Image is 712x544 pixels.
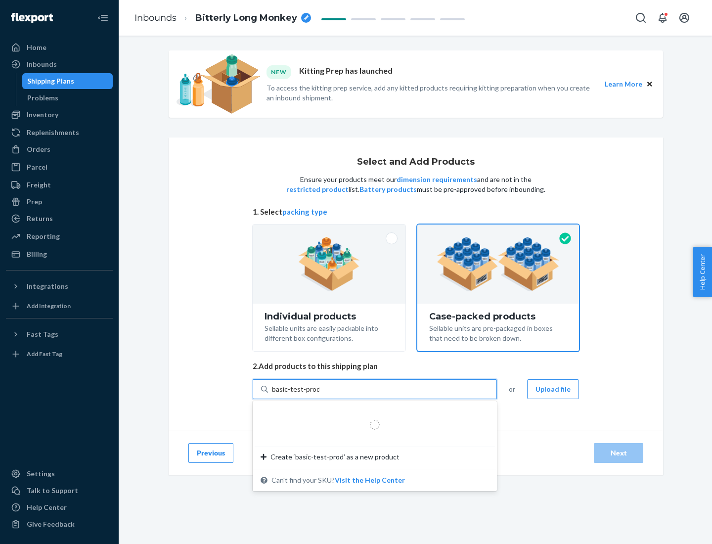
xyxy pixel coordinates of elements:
[27,281,68,291] div: Integrations
[6,466,113,482] a: Settings
[6,159,113,175] a: Parcel
[602,448,635,458] div: Next
[6,278,113,294] button: Integrations
[6,40,113,55] a: Home
[6,516,113,532] button: Give Feedback
[6,177,113,193] a: Freight
[27,486,78,496] div: Talk to Support
[127,3,319,33] ol: breadcrumbs
[286,184,349,194] button: restricted product
[6,483,113,499] a: Talk to Support
[27,302,71,310] div: Add Integration
[6,298,113,314] a: Add Integration
[27,180,51,190] div: Freight
[674,8,694,28] button: Open account menu
[429,321,567,343] div: Sellable units are pre-packaged in boxes that need to be broken down.
[6,211,113,227] a: Returns
[134,12,177,23] a: Inbounds
[27,110,58,120] div: Inventory
[265,321,394,343] div: Sellable units are easily packable into different box configurations.
[285,175,546,194] p: Ensure your products meet our and are not in the list. must be pre-approved before inbounding.
[265,312,394,321] div: Individual products
[195,12,297,25] span: Bitterly Long Monkey
[359,184,417,194] button: Battery products
[397,175,477,184] button: dimension requirements
[27,59,57,69] div: Inbounds
[437,237,560,291] img: case-pack.59cecea509d18c883b923b81aeac6d0b.png
[27,214,53,224] div: Returns
[27,350,62,358] div: Add Fast Tag
[93,8,113,28] button: Close Navigation
[653,8,672,28] button: Open notifications
[27,76,74,86] div: Shipping Plans
[267,83,596,103] p: To access the kitting prep service, add any kitted products requiring kitting preparation when yo...
[527,379,579,399] button: Upload file
[253,361,579,371] span: 2. Add products to this shipping plan
[267,65,291,79] div: NEW
[253,207,579,217] span: 1. Select
[6,107,113,123] a: Inventory
[631,8,651,28] button: Open Search Box
[594,443,643,463] button: Next
[27,93,58,103] div: Problems
[22,90,113,106] a: Problems
[272,384,319,394] input: Create ‘basic-test-prod’ as a new productCan't find your SKU?Visit the Help Center
[22,73,113,89] a: Shipping Plans
[693,247,712,297] button: Help Center
[27,197,42,207] div: Prep
[335,475,405,485] button: Create ‘basic-test-prod’ as a new productCan't find your SKU?
[27,43,46,52] div: Home
[429,312,567,321] div: Case-packed products
[270,452,400,462] span: Create ‘basic-test-prod’ as a new product
[6,499,113,515] a: Help Center
[299,65,393,79] p: Kitting Prep has launched
[27,128,79,137] div: Replenishments
[6,141,113,157] a: Orders
[509,384,515,394] span: or
[644,79,655,90] button: Close
[27,162,47,172] div: Parcel
[6,346,113,362] a: Add Fast Tag
[357,157,475,167] h1: Select and Add Products
[27,519,75,529] div: Give Feedback
[6,326,113,342] button: Fast Tags
[298,237,360,291] img: individual-pack.facf35554cb0f1810c75b2bd6df2d64e.png
[27,144,50,154] div: Orders
[27,329,58,339] div: Fast Tags
[27,469,55,479] div: Settings
[6,194,113,210] a: Prep
[605,79,642,90] button: Learn More
[27,249,47,259] div: Billing
[188,443,233,463] button: Previous
[6,125,113,140] a: Replenishments
[6,246,113,262] a: Billing
[282,207,327,217] button: packing type
[11,13,53,23] img: Flexport logo
[27,502,67,512] div: Help Center
[27,231,60,241] div: Reporting
[6,56,113,72] a: Inbounds
[6,228,113,244] a: Reporting
[271,475,405,485] span: Can't find your SKU?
